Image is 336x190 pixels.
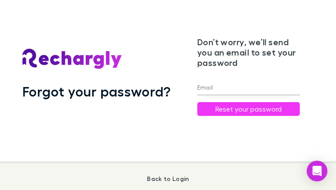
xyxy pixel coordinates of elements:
img: Rechargly's Logo [22,49,122,69]
button: Reset your password [197,102,300,116]
div: Open Intercom Messenger [307,161,327,181]
a: Back to Login [147,175,189,182]
h3: Don’t worry, we’ll send you an email to set your password [197,37,300,68]
h1: Forgot your password? [22,83,171,100]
